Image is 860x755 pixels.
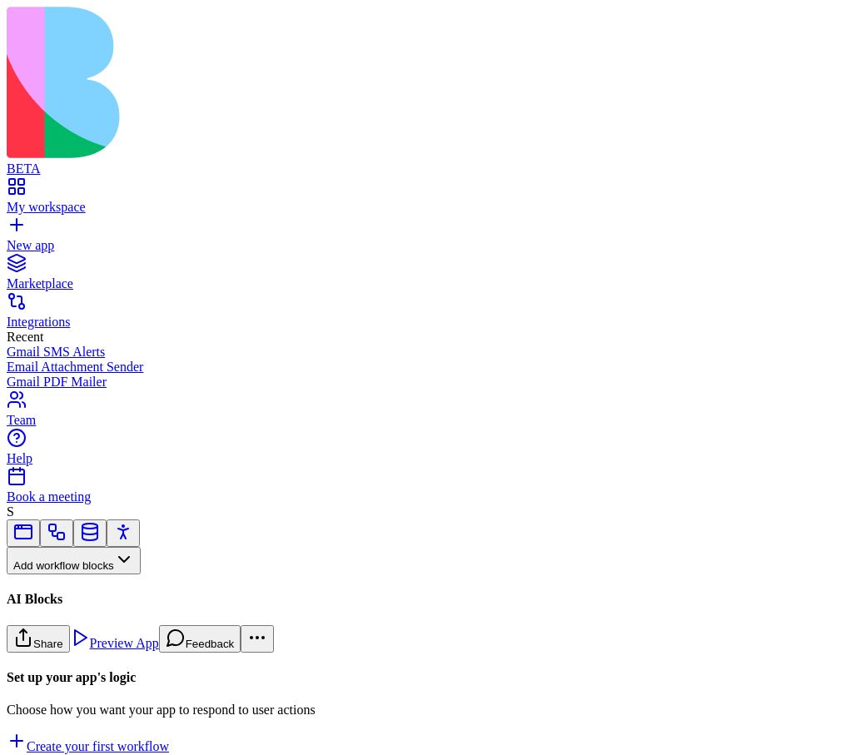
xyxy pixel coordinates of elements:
[7,223,853,253] a: New app
[7,451,853,466] div: Help
[7,670,853,685] h4: Set up your app's logic
[7,504,14,519] span: S
[7,147,853,176] a: BETA
[7,625,70,653] button: Share
[7,161,853,176] div: BETA
[7,398,853,428] a: Team
[7,300,853,330] a: Integrations
[7,436,853,466] a: Help
[7,261,853,291] a: Marketplace
[7,413,853,428] div: Team
[70,636,159,650] a: Preview App
[7,474,853,504] a: Book a meeting
[7,375,853,390] a: Gmail PDF Mailer
[7,703,853,718] p: Choose how you want your app to respond to user actions
[7,7,676,158] img: logo
[7,315,853,330] div: Integrations
[159,625,241,653] button: Feedback
[7,185,853,215] a: My workspace
[7,592,853,607] h4: AI Blocks
[7,739,169,753] a: Create your first workflow
[7,276,853,291] div: Marketplace
[7,345,853,360] a: Gmail SMS Alerts
[7,360,853,375] a: Email Attachment Sender
[7,489,853,504] div: Book a meeting
[7,238,853,253] div: New app
[7,547,141,574] button: Add workflow blocks
[7,200,853,215] div: My workspace
[7,330,43,344] span: Recent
